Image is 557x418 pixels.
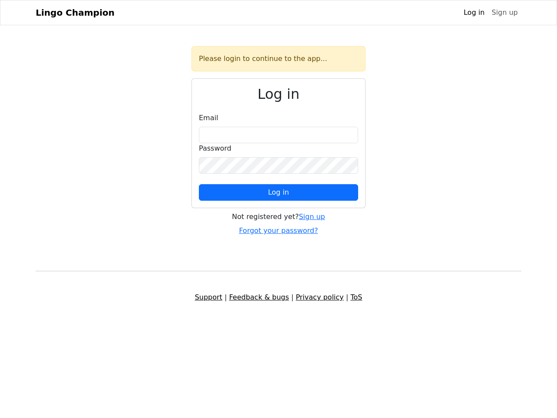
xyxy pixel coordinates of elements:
a: Privacy policy [296,293,344,301]
label: Password [199,143,232,154]
div: Please login to continue to the app... [191,46,366,71]
h2: Log in [199,86,358,102]
a: Log in [460,4,488,21]
label: Email [199,113,218,123]
span: Log in [268,188,289,196]
a: ToS [350,293,362,301]
a: Lingo Champion [36,4,114,21]
a: Sign up [299,212,325,221]
a: Support [195,293,222,301]
button: Log in [199,184,358,201]
a: Sign up [488,4,521,21]
a: Feedback & bugs [229,293,289,301]
div: Not registered yet? [191,212,366,222]
div: | | | [30,292,527,303]
a: Forgot your password? [239,226,318,235]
